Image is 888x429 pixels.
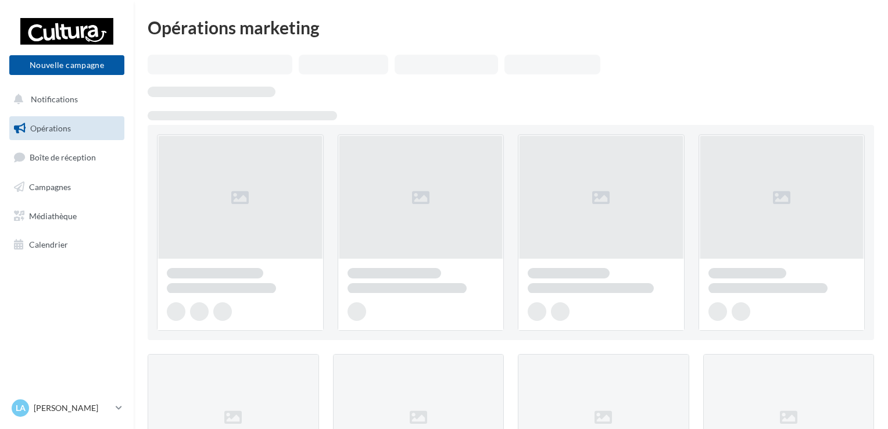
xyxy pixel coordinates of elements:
span: Opérations [30,123,71,133]
span: La [16,402,26,414]
a: Campagnes [7,175,127,199]
span: Calendrier [29,239,68,249]
a: Boîte de réception [7,145,127,170]
div: Opérations marketing [148,19,874,36]
span: Campagnes [29,182,71,192]
span: Boîte de réception [30,152,96,162]
span: Notifications [31,94,78,104]
a: Opérations [7,116,127,141]
button: Notifications [7,87,122,112]
span: Médiathèque [29,210,77,220]
a: Calendrier [7,233,127,257]
p: [PERSON_NAME] [34,402,111,414]
a: La [PERSON_NAME] [9,397,124,419]
button: Nouvelle campagne [9,55,124,75]
a: Médiathèque [7,204,127,228]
